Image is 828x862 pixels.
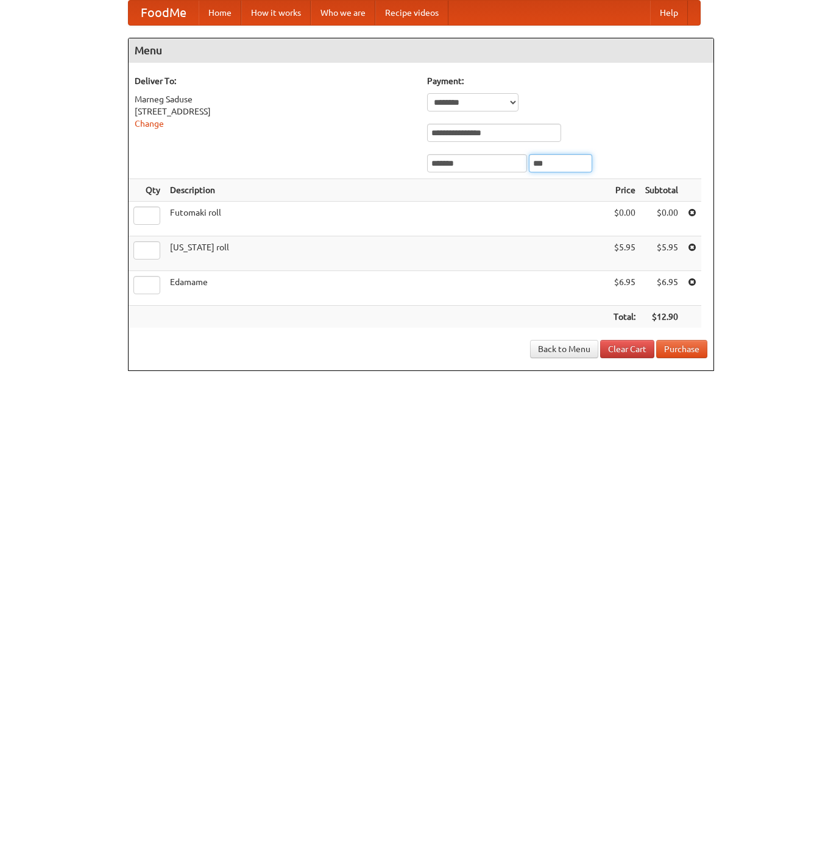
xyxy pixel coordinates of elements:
a: FoodMe [129,1,199,25]
td: [US_STATE] roll [165,236,609,271]
a: Clear Cart [600,340,654,358]
div: Marneg Saduse [135,93,415,105]
a: Back to Menu [530,340,598,358]
a: Who we are [311,1,375,25]
h5: Deliver To: [135,75,415,87]
h5: Payment: [427,75,707,87]
th: Description [165,179,609,202]
td: Futomaki roll [165,202,609,236]
th: Total: [609,306,640,328]
a: Change [135,119,164,129]
button: Purchase [656,340,707,358]
div: [STREET_ADDRESS] [135,105,415,118]
th: Subtotal [640,179,683,202]
a: Recipe videos [375,1,448,25]
h4: Menu [129,38,713,63]
th: $12.90 [640,306,683,328]
a: Help [650,1,688,25]
td: $0.00 [640,202,683,236]
td: $5.95 [609,236,640,271]
td: $0.00 [609,202,640,236]
th: Price [609,179,640,202]
a: Home [199,1,241,25]
th: Qty [129,179,165,202]
td: $6.95 [640,271,683,306]
td: $6.95 [609,271,640,306]
a: How it works [241,1,311,25]
td: $5.95 [640,236,683,271]
td: Edamame [165,271,609,306]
